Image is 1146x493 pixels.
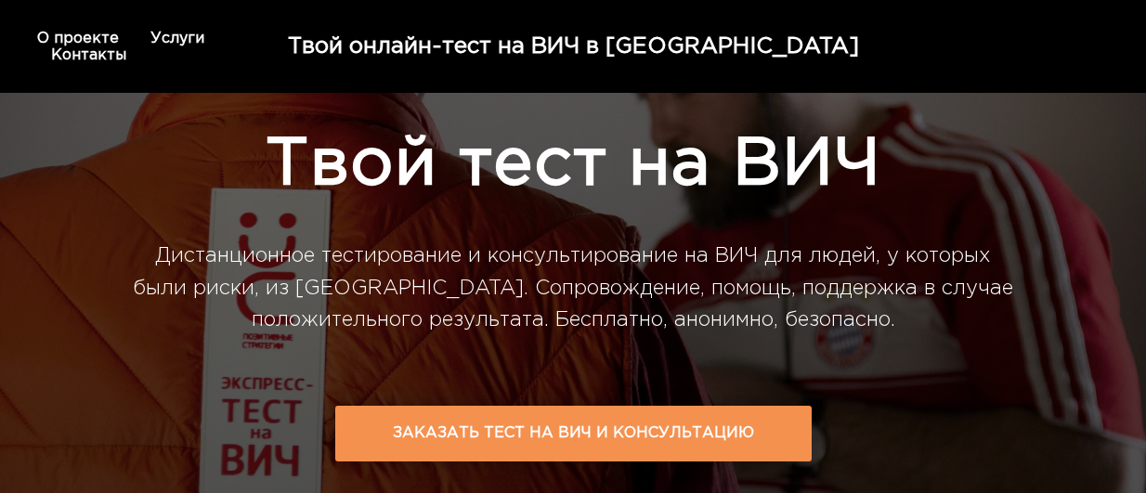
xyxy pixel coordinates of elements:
[51,48,126,62] a: Контакты
[127,227,1019,363] div: Дистанционное тестирование и консультирование на ВИЧ для людей, у которых были риски, из [GEOGRAP...
[127,104,1019,227] div: Твой тест на ВИЧ
[288,35,859,58] div: Твой онлайн-тест на ВИЧ в [GEOGRAPHIC_DATA]
[150,32,204,45] a: Услуги
[393,408,754,460] td: Заказать тест на ВИЧ и консультацию
[37,32,119,45] a: О проекте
